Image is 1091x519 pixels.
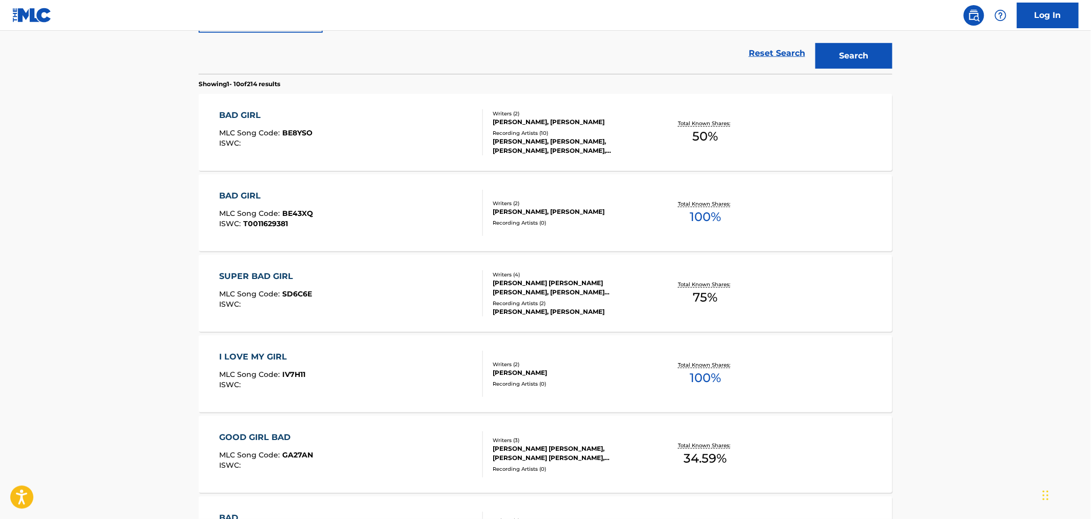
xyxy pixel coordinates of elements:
div: Writers ( 2 ) [493,199,648,207]
div: Writers ( 2 ) [493,361,648,368]
span: MLC Song Code : [220,370,283,379]
div: Writers ( 4 ) [493,271,648,278]
a: BAD GIRLMLC Song Code:BE8YSOISWC:Writers (2)[PERSON_NAME], [PERSON_NAME]Recording Artists (10)[PE... [199,94,892,171]
p: Total Known Shares: [678,361,733,369]
div: I LOVE MY GIRL [220,351,306,363]
p: Total Known Shares: [678,281,733,288]
a: Public Search [964,5,984,26]
span: MLC Song Code : [220,209,283,218]
span: 100 % [690,369,721,387]
div: [PERSON_NAME] [PERSON_NAME], [PERSON_NAME] [PERSON_NAME], [PERSON_NAME] [493,444,648,463]
div: GOOD GIRL BAD [220,431,314,444]
div: Writers ( 2 ) [493,110,648,117]
img: MLC Logo [12,8,52,23]
span: MLC Song Code : [220,289,283,298]
div: BAD GIRL [220,190,314,202]
span: SD6C6E [283,289,313,298]
p: Total Known Shares: [678,119,733,127]
span: IV7H11 [283,370,306,379]
img: search [968,9,980,22]
div: Recording Artists ( 0 ) [493,380,648,388]
a: I LOVE MY GIRLMLC Song Code:IV7H11ISWC:Writers (2)[PERSON_NAME]Recording Artists (0)Total Known S... [199,335,892,412]
span: ISWC : [220,380,244,389]
div: Recording Artists ( 10 ) [493,129,648,137]
span: 34.59 % [684,449,727,468]
span: 100 % [690,208,721,226]
div: [PERSON_NAME] [PERSON_NAME] [PERSON_NAME], [PERSON_NAME] [PERSON_NAME] [493,278,648,297]
button: Search [815,43,892,69]
div: Writers ( 3 ) [493,436,648,444]
div: [PERSON_NAME], [PERSON_NAME], [PERSON_NAME], [PERSON_NAME], [PERSON_NAME] [493,137,648,155]
div: [PERSON_NAME], [PERSON_NAME] [493,307,648,316]
div: Recording Artists ( 0 ) [493,219,648,227]
span: ISWC : [220,461,244,470]
p: Total Known Shares: [678,442,733,449]
div: Help [990,5,1011,26]
div: Drag [1043,480,1049,511]
iframe: Chat Widget [1040,470,1091,519]
img: help [995,9,1007,22]
p: Showing 1 - 10 of 214 results [199,79,280,89]
div: [PERSON_NAME] [493,368,648,377]
div: [PERSON_NAME], [PERSON_NAME] [493,117,648,127]
a: SUPER BAD GIRLMLC Song Code:SD6C6EISWC:Writers (4)[PERSON_NAME] [PERSON_NAME] [PERSON_NAME], [PER... [199,255,892,332]
a: Log In [1017,3,1079,28]
div: Recording Artists ( 0 ) [493,465,648,473]
span: BE8YSO [283,128,313,137]
a: BAD GIRLMLC Song Code:BE43XQISWC:T0011629381Writers (2)[PERSON_NAME], [PERSON_NAME]Recording Arti... [199,174,892,251]
a: Reset Search [744,42,810,65]
span: 75 % [693,288,718,307]
span: T0011629381 [244,219,288,228]
div: BAD GIRL [220,109,313,122]
div: [PERSON_NAME], [PERSON_NAME] [493,207,648,216]
span: GA27AN [283,450,314,460]
span: MLC Song Code : [220,128,283,137]
span: ISWC : [220,300,244,309]
span: 50 % [693,127,718,146]
p: Total Known Shares: [678,200,733,208]
span: ISWC : [220,219,244,228]
div: Recording Artists ( 2 ) [493,300,648,307]
div: SUPER BAD GIRL [220,270,313,283]
span: BE43XQ [283,209,314,218]
a: GOOD GIRL BADMLC Song Code:GA27ANISWC:Writers (3)[PERSON_NAME] [PERSON_NAME], [PERSON_NAME] [PERS... [199,416,892,493]
span: ISWC : [220,138,244,148]
span: MLC Song Code : [220,450,283,460]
